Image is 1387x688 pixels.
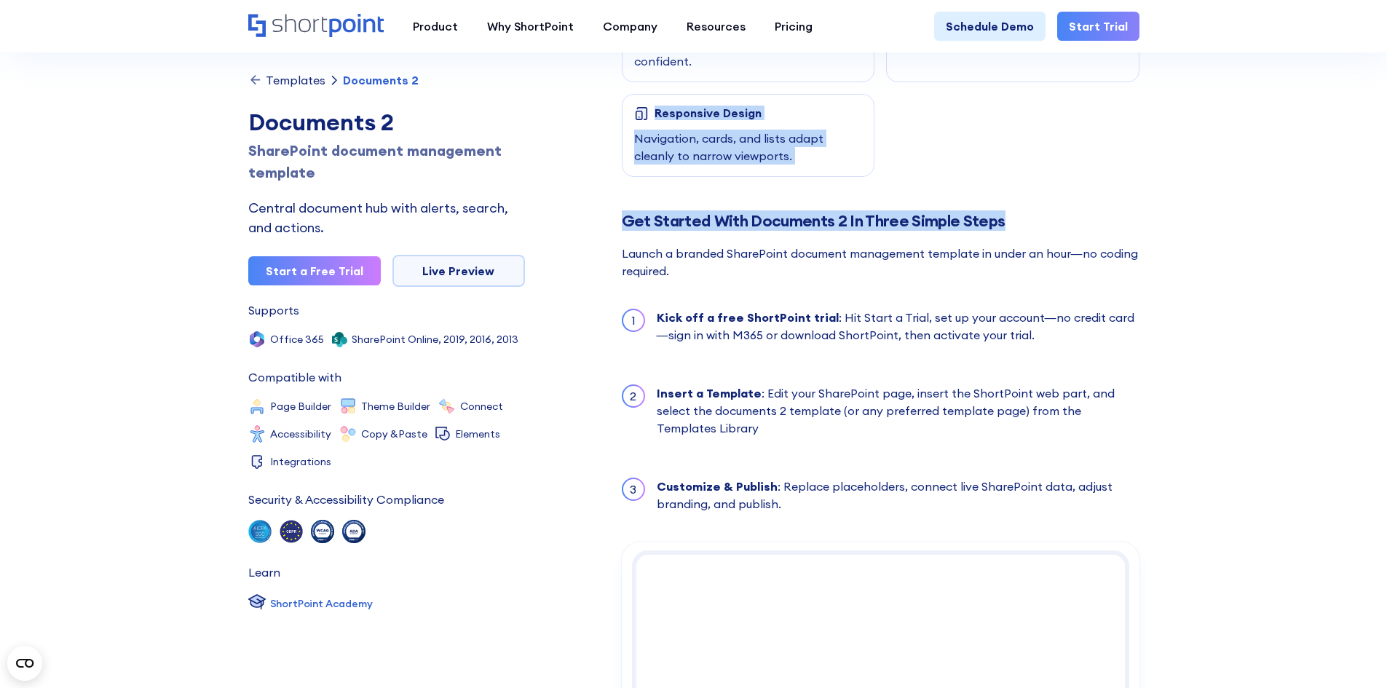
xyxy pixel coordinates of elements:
[460,401,503,411] div: Connect
[588,12,672,41] a: Company
[672,12,760,41] a: Resources
[657,478,1139,513] div: : Replace placeholders, connect live SharePoint data, adjust branding, and publish.
[248,371,341,383] div: Compatible with
[248,105,525,140] div: Documents 2
[657,384,1139,437] div: : Edit your SharePoint page, insert the ShortPoint web part, and select the documents 2 template ...
[248,593,373,614] a: ShortPoint Academy
[1057,12,1139,41] a: Start Trial
[270,596,373,612] div: ShortPoint Academy
[760,12,827,41] a: Pricing
[1125,519,1387,688] div: Chatwidget
[392,255,525,287] a: Live Preview
[270,401,331,411] div: Page Builder
[361,429,427,439] div: Copy &Paste
[634,130,863,165] div: Navigation, cards, and lists adapt cleanly to narrow viewports.
[655,106,762,119] div: Responsive Design
[657,479,778,494] strong: Customize & Publish
[270,429,331,439] div: Accessibility
[248,256,381,285] a: Start a Free Trial
[270,456,331,467] div: Integrations
[361,401,430,411] div: Theme Builder
[7,646,42,681] button: Open CMP widget
[248,73,325,87] a: Templates
[687,17,746,35] div: Resources
[248,14,384,39] a: Home
[487,17,574,35] div: Why ShortPoint
[266,74,325,86] div: Templates
[248,140,525,183] h1: SharePoint document management template
[657,310,839,325] strong: Kick off a free ShortPoint trial
[775,17,813,35] div: Pricing
[455,429,500,439] div: Elements
[352,334,518,344] div: SharePoint Online, 2019, 2016, 2013
[248,494,444,505] div: Security & Accessibility Compliance
[934,12,1046,41] a: Schedule Demo
[398,12,473,41] a: Product
[623,479,644,499] div: 3
[623,310,644,331] div: 1
[473,12,588,41] a: Why ShortPoint
[623,386,644,406] div: 2
[622,212,1139,230] h2: Get Started With Documents 2 In Three Simple Steps
[270,334,324,344] div: Office 365
[248,198,525,237] div: Central document hub with alerts, search, and actions.
[248,304,299,316] div: Supports
[1125,519,1387,688] iframe: Chat Widget
[248,520,272,543] img: soc 2
[343,74,419,86] div: Documents 2
[248,566,280,578] div: Learn
[657,309,1139,344] div: : Hit Start a Trial, set up your account—no credit card—sign in with M365 or download ShortPoint,...
[413,17,458,35] div: Product
[657,386,762,400] strong: Insert a Template
[603,17,657,35] div: Company
[622,245,1139,280] div: Launch a branded SharePoint document management template in under an hour—no coding required.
